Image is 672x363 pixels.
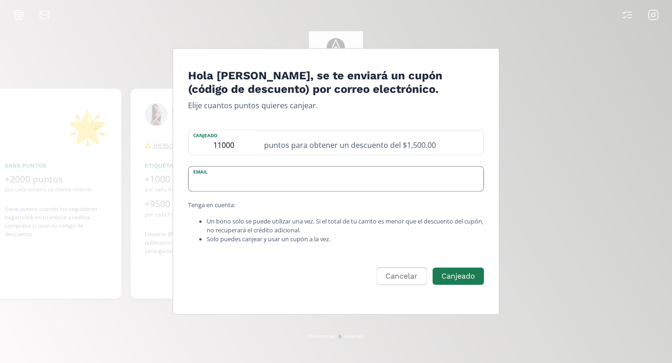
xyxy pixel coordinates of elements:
[259,130,483,154] div: puntos para obtener un descuento del $1,500.00
[207,235,484,244] li: Solo puedes canjear y usar un cupón a la vez.
[207,217,484,235] li: Un bono solo se puede utilizar una vez. Si el total de tu carrito es menor que el descuento del c...
[433,268,484,285] button: Canjeado
[188,100,484,111] p: Elije cuantos puntos quieres canjear.
[173,48,499,314] div: Edit Program
[189,130,259,139] label: Canjeado
[189,167,474,175] label: email
[188,69,484,96] h4: Hola [PERSON_NAME], se te enviará un cupón (código de descuento) por correo electrónico.
[188,201,484,209] p: Tenga en cuenta:
[377,268,427,285] button: Cancelar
